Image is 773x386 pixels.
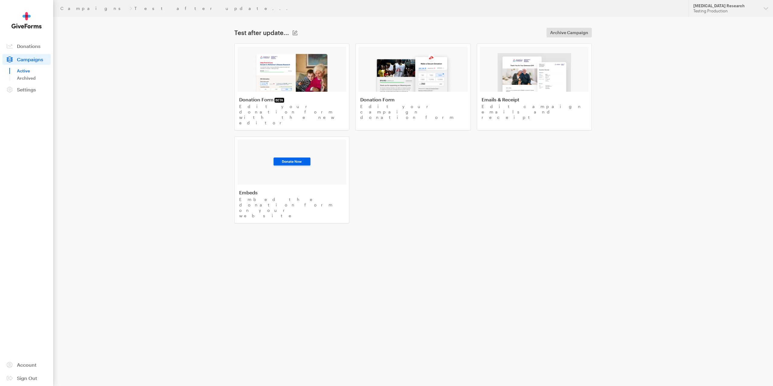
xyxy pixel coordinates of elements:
a: Campaigns [2,54,51,65]
div: [MEDICAL_DATA] Research [693,3,759,8]
img: image-3-0695904bd8fc2540e7c0ed4f0f3f42b2ae7fdd5008376bfc2271839042c80776.png [498,53,571,92]
h4: Embeds [239,190,345,196]
h4: Donation Form [239,97,345,103]
img: image-2-e181a1b57a52e92067c15dabc571ad95275de6101288912623f50734140ed40c.png [374,53,451,92]
div: Testing Production [693,8,759,14]
h1: Test after update... [234,29,289,36]
img: image-1-83ed7ead45621bf174d8040c5c72c9f8980a381436cbc16a82a0f79bcd7e5139.png [255,53,329,92]
span: Donations [17,43,40,49]
a: Active [17,67,51,75]
span: BETA [274,98,284,103]
p: Embed the donation form on your website [239,197,345,219]
p: Edit your donation form with the new editor [239,104,345,126]
a: Campaigns [60,6,127,11]
a: Archive Campaign [547,28,592,37]
span: Archive Campaign [550,29,588,36]
p: Edit your campaign donation form [360,104,466,120]
img: image-3-93ee28eb8bf338fe015091468080e1db9f51356d23dce784fdc61914b1599f14.png [271,156,313,168]
h4: Donation Form [360,97,466,103]
a: Donations [2,41,51,52]
a: Archived [17,75,51,82]
a: Test after update... [134,6,293,11]
a: Donation FormBETA Edit your donation form with the new editor [234,43,349,130]
span: Settings [17,87,36,92]
img: GiveForms [11,12,42,29]
h4: Emails & Receipt [482,97,587,103]
a: Settings [2,84,51,95]
a: Embeds Embed the donation form on your website [234,136,349,223]
span: Campaigns [17,56,43,62]
p: Edit campaign emails and receipt [482,104,587,120]
a: Emails & Receipt Edit campaign emails and receipt [477,43,592,130]
a: Donation Form Edit your campaign donation form [355,43,470,130]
